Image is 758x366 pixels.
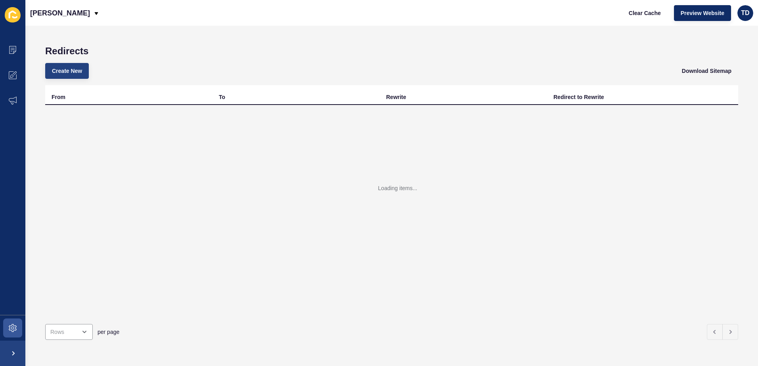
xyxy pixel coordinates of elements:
[622,5,668,21] button: Clear Cache
[741,9,749,17] span: TD
[219,93,225,101] div: To
[45,63,89,79] button: Create New
[98,328,119,336] span: per page
[52,67,82,75] span: Create New
[45,46,738,57] h1: Redirects
[30,3,90,23] p: [PERSON_NAME]
[378,184,417,192] div: Loading items...
[52,93,65,101] div: From
[682,67,731,75] span: Download Sitemap
[553,93,604,101] div: Redirect to Rewrite
[674,5,731,21] button: Preview Website
[675,63,738,79] button: Download Sitemap
[386,93,406,101] div: Rewrite
[629,9,661,17] span: Clear Cache
[681,9,724,17] span: Preview Website
[45,324,93,340] div: open menu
